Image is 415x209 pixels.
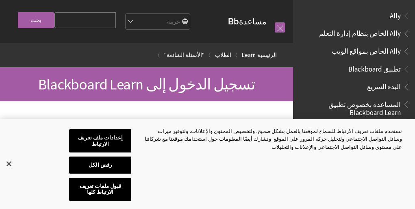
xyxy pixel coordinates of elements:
[332,44,401,55] span: Ally الخاص بمواقع الويب
[319,27,401,38] span: Ally الخاص بنظام إدارة التعلم
[69,157,131,174] button: رفض الكل
[69,129,131,152] button: إعدادات ملف تعريف الارتباط
[18,12,54,28] input: بحث
[348,62,401,73] span: تطبيق Blackboard
[257,50,277,60] a: الرئيسية
[390,9,401,20] span: Ally
[303,98,401,117] span: المساعدة بخصوص تطبيق Blackboard Learn
[367,80,401,91] span: البدء السريع
[69,178,131,201] button: قبول ملفات تعريف الارتباط كلها
[215,50,231,60] a: الطلاب
[164,50,204,60] a: "الأسئلة الشائعة"
[298,9,410,58] nav: Book outline for Anthology Ally Help
[228,16,239,27] strong: Bb
[144,127,402,151] div: نستخدم ملفات تعريف الارتباط للسماح لموقعنا بالعمل بشكل صحيح، ولتخصيص المحتوى والإعلانات، ولتوفير ...
[242,50,256,60] a: Learn
[38,75,255,94] span: تسجيل الدخول إلى Blackboard Learn
[228,16,267,26] a: مساعدةBb
[125,14,190,30] select: Site Language Selector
